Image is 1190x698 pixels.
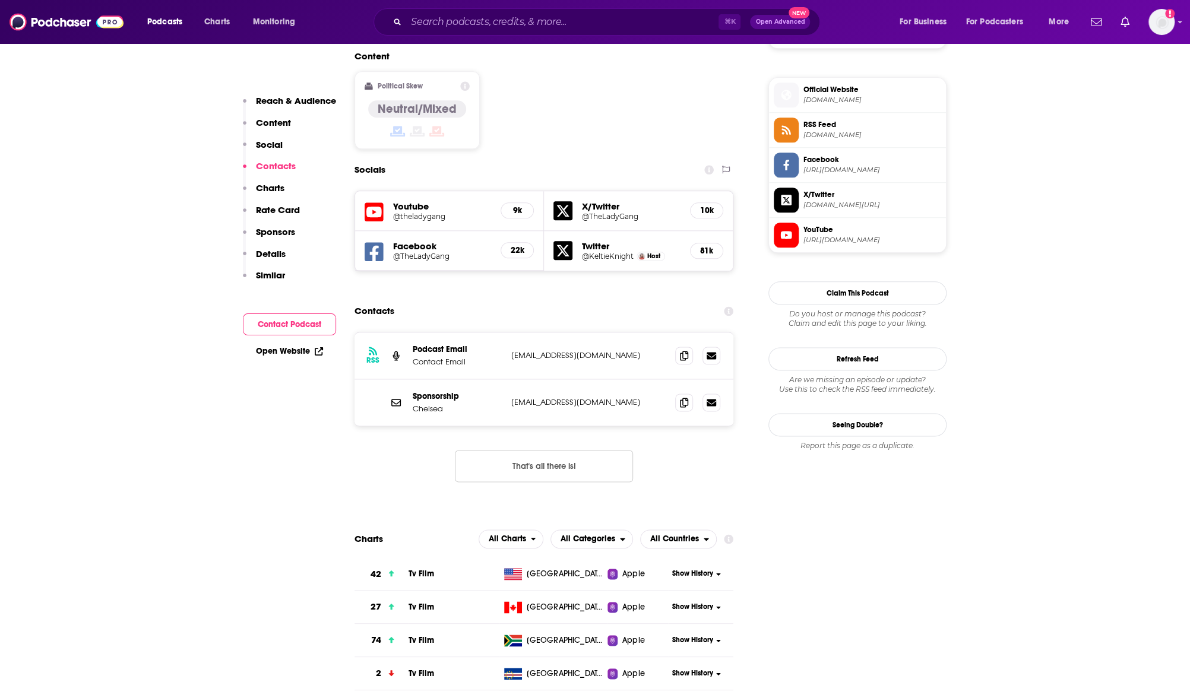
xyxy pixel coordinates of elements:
[376,667,381,680] h3: 2
[406,12,719,31] input: Search podcasts, credits, & more...
[582,212,681,221] a: @TheLadyGang
[803,131,941,139] span: podcastone.com
[561,535,615,543] span: All Categories
[527,601,604,613] span: Canada
[256,139,283,150] p: Social
[803,189,941,200] span: X/Twitter
[499,668,608,680] a: [GEOGRAPHIC_DATA]
[803,96,941,104] span: art19.com
[640,529,717,548] button: open menu
[378,82,423,90] h2: Political Skew
[1040,12,1084,31] button: open menu
[768,309,947,328] div: Claim and edit this page to your liking.
[455,450,633,482] button: Nothing here.
[413,391,502,401] p: Sponsorship
[393,252,491,261] h5: @TheLadyGang
[891,12,961,31] button: open menu
[1049,14,1069,30] span: More
[768,309,947,319] span: Do you host or manage this podcast?
[245,12,311,31] button: open menu
[499,601,608,613] a: [GEOGRAPHIC_DATA]
[640,529,717,548] h2: Countries
[393,201,491,212] h5: Youtube
[409,668,434,678] span: Tv Film
[511,350,666,360] p: [EMAIL_ADDRESS][DOMAIN_NAME]
[204,14,230,30] span: Charts
[966,14,1023,30] span: For Podcasters
[511,397,666,407] p: [EMAIL_ADDRESS][DOMAIN_NAME]
[243,204,300,226] button: Rate Card
[243,226,295,248] button: Sponsors
[253,14,295,30] span: Monitoring
[622,601,645,613] span: Apple
[607,568,667,580] a: Apple
[499,634,608,646] a: [GEOGRAPHIC_DATA]
[755,19,805,25] span: Open Advanced
[607,601,667,613] a: Apple
[355,533,383,544] h2: Charts
[527,634,604,646] span: South Africa
[1148,9,1175,35] img: User Profile
[243,269,285,291] button: Similar
[256,95,336,106] p: Reach & Audience
[647,252,660,260] span: Host
[371,600,381,614] h3: 27
[243,160,296,182] button: Contacts
[378,101,457,116] h4: Neutral/Mixed
[371,633,381,647] h3: 74
[668,635,725,645] button: Show History
[672,668,713,678] span: Show History
[243,313,336,335] button: Contact Podcast
[527,568,604,580] span: United States
[638,253,645,259] img: Keltie Knight
[768,441,947,450] div: Report this page as a duplicate.
[900,14,947,30] span: For Business
[700,205,713,215] h5: 10k
[479,529,544,548] h2: Platforms
[413,344,502,354] p: Podcast Email
[355,300,394,322] h2: Contacts
[256,226,295,237] p: Sponsors
[582,252,634,261] a: @KeltieKnight
[409,602,434,612] a: Tv Film
[393,212,491,221] a: @theladygang
[479,529,544,548] button: open menu
[607,668,667,680] a: Apple
[672,602,713,612] span: Show History
[256,182,284,193] p: Charts
[385,8,831,36] div: Search podcasts, credits, & more...
[256,248,286,259] p: Details
[409,635,434,645] a: Tv Film
[256,160,296,172] p: Contacts
[774,223,941,248] a: YouTube[URL][DOMAIN_NAME]
[1148,9,1175,35] button: Show profile menu
[582,201,681,212] h5: X/Twitter
[668,602,725,612] button: Show History
[803,84,941,95] span: Official Website
[243,95,336,117] button: Reach & Audience
[700,246,713,256] h5: 81k
[774,188,941,212] a: X/Twitter[DOMAIN_NAME][URL]
[366,356,379,365] h3: RSS
[409,569,434,579] a: Tv Film
[243,139,283,161] button: Social
[768,375,947,394] div: Are we missing an episode or update? Use this to check the RSS feed immediately.
[768,413,947,436] a: Seeing Double?
[147,14,182,30] span: Podcasts
[803,236,941,245] span: https://www.youtube.com/@theladygang
[489,535,526,543] span: All Charts
[10,11,124,33] img: Podchaser - Follow, Share and Rate Podcasts
[393,240,491,252] h5: Facebook
[803,119,941,130] span: RSS Feed
[355,50,724,62] h2: Content
[527,668,604,680] span: Cape Verde
[803,166,941,174] span: https://www.facebook.com/TheLadyGang
[774,118,941,142] a: RSS Feed[DOMAIN_NAME]
[511,205,524,215] h5: 9k
[768,347,947,370] button: Refresh Feed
